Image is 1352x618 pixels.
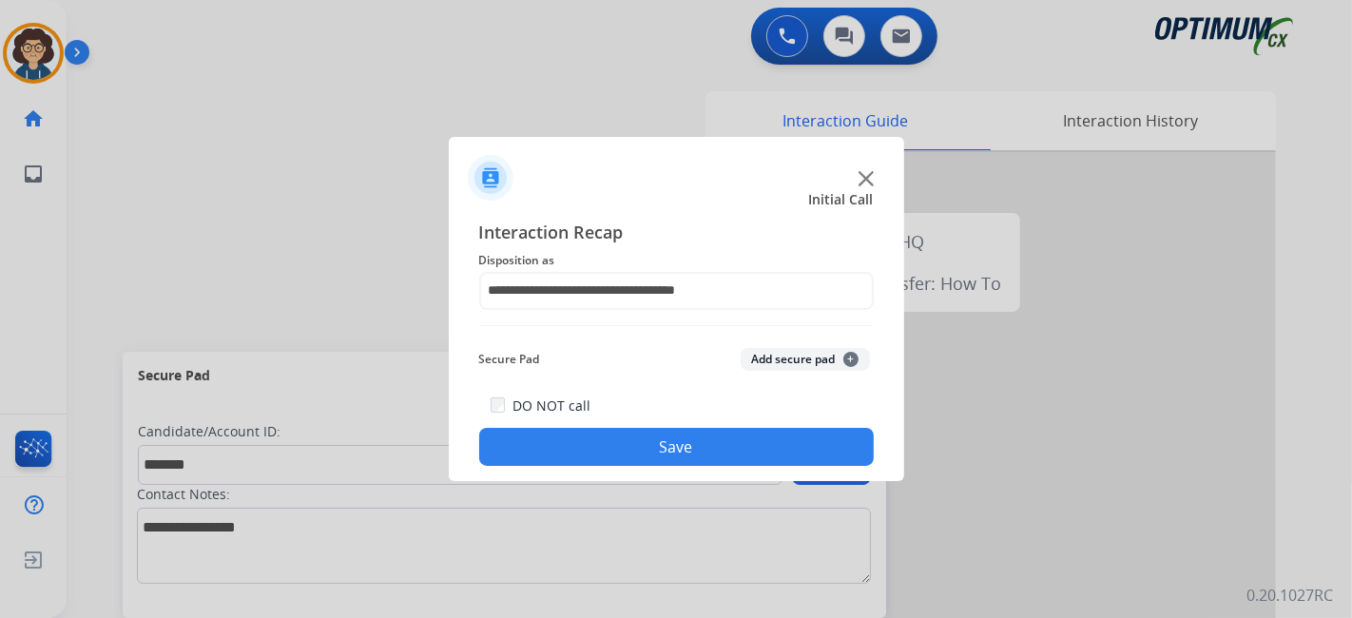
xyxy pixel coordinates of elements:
label: DO NOT call [512,396,590,415]
img: contact-recap-line.svg [479,325,874,326]
img: contactIcon [468,155,513,201]
span: Initial Call [809,190,874,209]
p: 0.20.1027RC [1246,584,1333,607]
button: Add secure pad+ [741,348,870,371]
span: Disposition as [479,249,874,272]
span: + [843,352,859,367]
span: Secure Pad [479,348,540,371]
button: Save [479,428,874,466]
span: Interaction Recap [479,219,874,249]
